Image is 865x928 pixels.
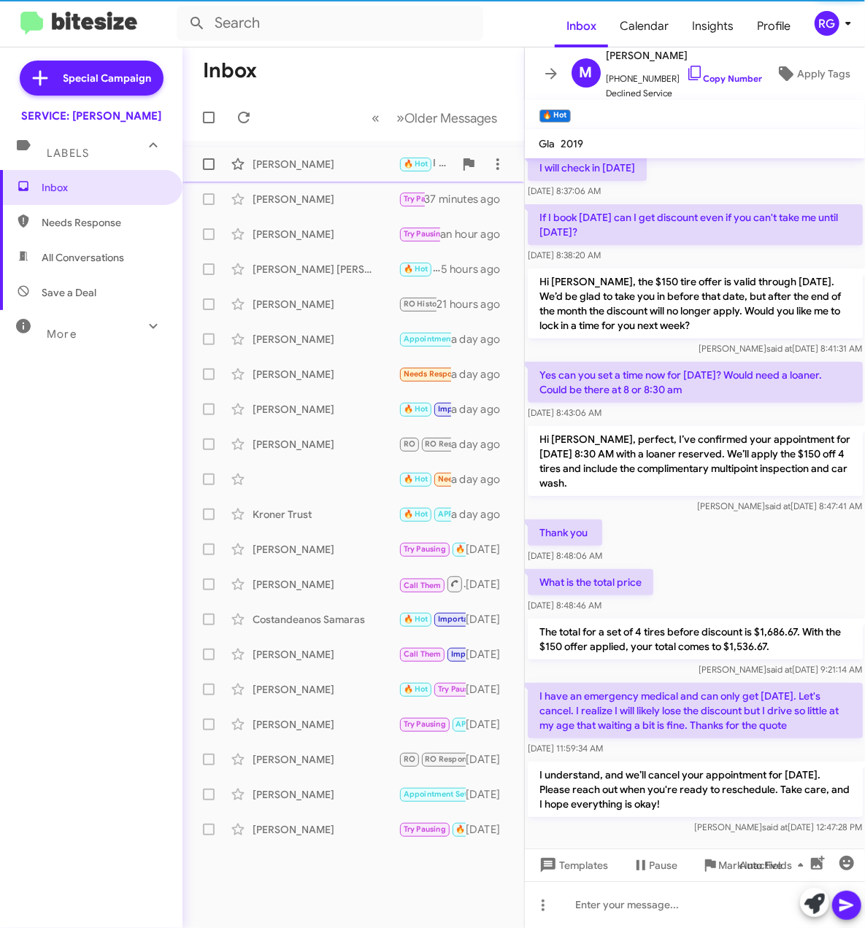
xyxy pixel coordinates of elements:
[466,612,512,627] div: [DATE]
[765,500,791,511] span: said at
[690,852,795,878] button: Mark Inactive
[404,229,446,239] span: Try Pausing
[441,262,512,277] div: 5 hours ago
[438,684,480,694] span: Try Pausing
[466,822,512,837] div: [DATE]
[528,426,863,496] p: Hi [PERSON_NAME], perfect, I’ve confirmed your appointment for [DATE] 8:30 AM with a loaner reser...
[253,332,399,347] div: [PERSON_NAME]
[404,439,415,449] span: RO
[438,474,500,484] span: Needs Response
[253,262,399,277] div: [PERSON_NAME] [PERSON_NAME]
[451,332,512,347] div: a day ago
[650,852,678,878] span: Pause
[253,717,399,732] div: [PERSON_NAME]
[399,506,451,522] div: Hello [PERSON_NAME], this is [PERSON_NAME] from Mercedes-Benz of Marin. Kroner mentioned connecti...
[555,5,608,47] a: Inbox
[561,137,584,150] span: 2019
[425,439,481,449] span: RO Responded
[47,147,89,160] span: Labels
[451,507,512,522] div: a day ago
[425,192,512,206] div: 37 minutes ago
[399,366,451,382] div: Liked “I'm glad to hear that! If you need any further service or maintenance for your vehicle, fe...
[399,751,466,767] div: Sounds good!
[372,109,380,127] span: «
[399,646,466,662] div: Hi [PERSON_NAME], we have a driver outside waiting for you. Thank you.
[404,264,428,274] span: 🔥 Hot
[20,61,164,96] a: Special Campaign
[253,577,399,592] div: [PERSON_NAME]
[253,752,399,767] div: [PERSON_NAME]
[21,109,161,123] div: SERVICE: [PERSON_NAME]
[528,155,647,181] p: I will check in [DATE]
[455,824,480,834] span: 🔥 Hot
[607,64,763,86] span: [PHONE_NUMBER]
[397,109,405,127] span: »
[528,185,601,196] span: [DATE] 8:37:06 AM
[528,569,653,595] p: What is the total price
[399,330,451,347] div: Thank you for the information, [PERSON_NAME]! The account records have been updated.
[437,297,512,312] div: 21 hours ago
[399,786,466,803] div: I went ahead and checked your service history, and it’s been over 12 months since your last visit...
[64,71,152,85] span: Special Campaign
[620,852,690,878] button: Pause
[404,474,428,484] span: 🔥 Hot
[798,61,851,87] span: Apply Tags
[607,47,763,64] span: [PERSON_NAME]
[438,509,510,519] span: APPOINTMENT SET
[399,681,466,697] div: That's great. Thanks.
[528,204,863,245] p: If I book [DATE] can I get discount even if you can't take me until [DATE]?
[253,822,399,837] div: [PERSON_NAME]
[253,297,399,312] div: [PERSON_NAME]
[42,250,124,265] span: All Conversations
[404,334,468,344] span: Appointment Set
[466,647,512,662] div: [DATE]
[680,5,745,47] a: Insights
[525,852,620,878] button: Templates
[528,268,863,339] p: Hi [PERSON_NAME], the $150 tire offer is valid through [DATE]. We’d be glad to take you in before...
[399,155,454,172] div: I understand, and we’ll cancel your appointment for [DATE]. Please reach out when you're ready to...
[528,519,602,546] p: Thank you
[728,852,821,878] button: Auto Fields
[399,401,451,417] div: no
[404,649,442,659] span: Call Them
[399,821,466,838] div: Great
[466,542,512,557] div: [DATE]
[528,362,863,403] p: Yes can you set a time now for [DATE]? Would need a loaner. Could be there at 8 or 8:30 am
[399,436,451,452] div: Yes - thank you
[455,544,480,554] span: 🔥 Hot
[399,260,441,277] div: Hi [PERSON_NAME], perfect, mornings work. I can offer [DATE] between 8:00 AM and 11:00 AM. Would ...
[388,103,507,133] button: Next
[528,743,603,754] span: [DATE] 11:59:34 AM
[802,11,849,36] button: RG
[608,5,680,47] span: Calendar
[404,789,468,799] span: Appointment Set
[451,437,512,452] div: a day ago
[815,11,839,36] div: RG
[528,407,601,418] span: [DATE] 8:43:06 AM
[451,402,512,417] div: a day ago
[466,717,512,732] div: [DATE]
[42,215,166,230] span: Needs Response
[440,227,512,241] div: an hour ago
[697,500,862,511] span: [PERSON_NAME] [DATE] 8:47:41 AM
[253,402,399,417] div: [PERSON_NAME]
[399,541,466,557] div: Thank you for letting us know, have a great day !
[528,762,863,817] p: I understand, and we’ll cancel your appointment for [DATE]. Please reach out when you're ready to...
[438,614,476,624] span: Important
[425,754,481,764] span: RO Responded
[766,343,792,354] span: said at
[455,719,527,729] span: APPOINTMENT SET
[399,471,451,487] div: Sorry--didn't recognize the number when you first texted. I made an appointment by phone. Thanks.
[399,190,425,207] div: I've noted your request for a loaner for [DATE] at 11:00 AM. We'll have one ready for you when yo...
[404,509,428,519] span: 🔥 Hot
[253,507,399,522] div: Kroner Trust
[699,664,862,675] span: [PERSON_NAME] [DATE] 9:21:14 AM
[694,821,862,832] span: [PERSON_NAME] [DATE] 12:47:28 PM
[762,821,788,832] span: said at
[399,611,466,627] div: Wonderful
[399,225,440,242] div: Great! I’ll schedule your appointment, we will see you then !
[203,59,257,82] h1: Inbox
[745,5,802,47] a: Profile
